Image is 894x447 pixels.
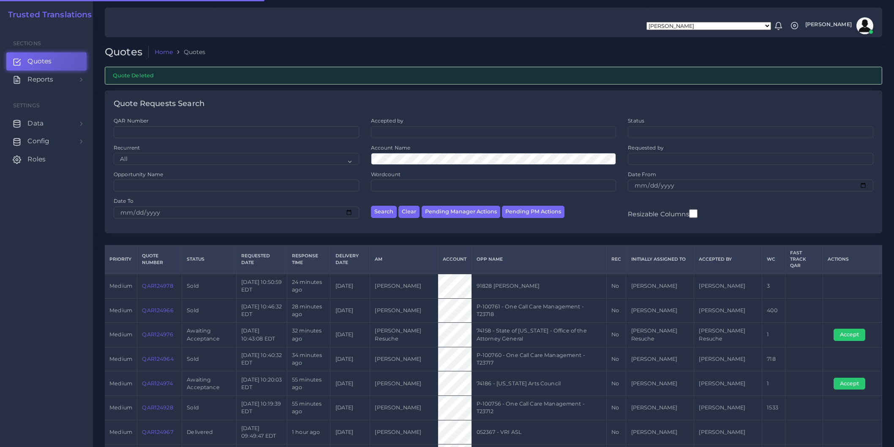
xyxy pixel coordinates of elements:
a: QAR124967 [142,429,173,435]
td: [DATE] [330,323,370,347]
span: Config [27,136,49,146]
td: [PERSON_NAME] [694,420,762,444]
th: AM [370,245,438,274]
td: 55 minutes ago [287,396,330,420]
th: Priority [105,245,137,274]
label: Date To [114,197,134,204]
th: Quote Number [137,245,182,274]
a: QAR124974 [142,380,172,387]
label: Recurrent [114,144,140,151]
td: [PERSON_NAME] [370,396,438,420]
td: No [607,323,626,347]
td: [PERSON_NAME] Resuche [694,323,762,347]
td: Awaiting Acceptance [182,323,237,347]
td: Delivered [182,420,237,444]
label: Opportunity Name [114,171,163,178]
label: Account Name [371,144,411,151]
a: Trusted Translations [2,10,92,20]
a: Reports [6,71,87,88]
span: Reports [27,75,53,84]
td: [PERSON_NAME] [694,274,762,298]
button: Pending PM Actions [502,206,564,218]
td: 1 [762,371,785,396]
td: P-100756 - One Call Care Management - T23712 [472,396,607,420]
td: [PERSON_NAME] [626,274,694,298]
td: 400 [762,298,785,323]
td: [DATE] 10:43:08 EDT [237,323,287,347]
td: Sold [182,396,237,420]
td: [PERSON_NAME] [694,347,762,371]
span: Sections [13,40,41,46]
td: [PERSON_NAME] [626,396,694,420]
th: Initially Assigned to [626,245,694,274]
td: [PERSON_NAME] [626,298,694,323]
td: [PERSON_NAME] [626,420,694,444]
td: 28 minutes ago [287,298,330,323]
td: [PERSON_NAME] Resuche [626,323,694,347]
td: No [607,347,626,371]
td: 718 [762,347,785,371]
input: Resizable Columns [689,208,698,219]
a: Accept [834,380,871,386]
a: [PERSON_NAME]avatar [801,17,876,34]
span: medium [109,283,132,289]
span: medium [109,356,132,362]
td: [PERSON_NAME] [370,371,438,396]
a: QAR124978 [142,283,173,289]
td: P-100761 - One Call Care Management - T23718 [472,298,607,323]
td: 34 minutes ago [287,347,330,371]
td: [PERSON_NAME] [694,298,762,323]
a: Data [6,114,87,132]
td: [PERSON_NAME] Resuche [370,323,438,347]
td: Sold [182,274,237,298]
td: Sold [182,298,237,323]
td: 74158 - State of [US_STATE] - Office of the Attorney General [472,323,607,347]
span: medium [109,429,132,435]
td: No [607,371,626,396]
label: Requested by [628,144,664,151]
button: Search [371,206,397,218]
td: No [607,420,626,444]
th: WC [762,245,785,274]
th: Account [438,245,472,274]
button: Accept [834,378,865,390]
span: Data [27,119,44,128]
td: P-100760 - One Call Care Management - T23717 [472,347,607,371]
td: 55 minutes ago [287,371,330,396]
a: Config [6,132,87,150]
th: Status [182,245,237,274]
a: QAR124964 [142,356,173,362]
label: Wordcount [371,171,401,178]
a: Home [155,48,173,56]
span: medium [109,380,132,387]
td: [PERSON_NAME] [694,371,762,396]
th: REC [607,245,626,274]
td: 74186 - [US_STATE] Arts Council [472,371,607,396]
div: Quote Deleted [105,67,882,84]
td: Sold [182,347,237,371]
td: [DATE] 10:40:32 EDT [237,347,287,371]
th: Requested Date [237,245,287,274]
td: No [607,396,626,420]
button: Clear [398,206,420,218]
td: [DATE] 09:49:47 EDT [237,420,287,444]
td: [DATE] [330,371,370,396]
h2: Quotes [105,46,149,58]
td: 1 hour ago [287,420,330,444]
td: [DATE] 10:46:32 EDT [237,298,287,323]
span: medium [109,307,132,313]
td: [DATE] [330,298,370,323]
td: [DATE] [330,420,370,444]
td: [DATE] 10:20:03 EDT [237,371,287,396]
td: [DATE] [330,347,370,371]
label: Date From [628,171,656,178]
span: Settings [13,102,40,109]
a: QAR124966 [142,307,173,313]
span: Roles [27,155,46,164]
td: 052367 - VRI ASL [472,420,607,444]
td: [PERSON_NAME] [370,347,438,371]
label: Accepted by [371,117,404,124]
span: Quotes [27,57,52,66]
label: Status [628,117,644,124]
